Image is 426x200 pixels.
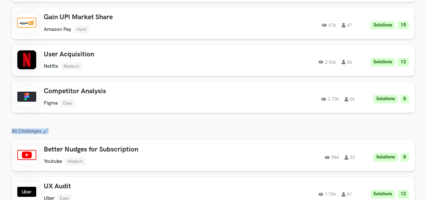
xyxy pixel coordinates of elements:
[12,140,415,171] a: Better Nudges for SubscriptionYoutubeMedium98433Solutions8
[65,157,86,165] li: Medium
[61,62,82,70] li: Medium
[44,26,71,32] li: Amazon Pay
[373,95,398,103] li: Solutions
[322,23,336,27] span: 678
[373,153,398,162] li: Solutions
[44,87,223,95] h3: Competitor Analysis
[60,99,75,107] li: Easy
[44,100,58,106] li: Figma
[398,58,409,66] li: 12
[12,8,415,39] a: Gain UPI Market ShareAmazon PayHard67847Solutions15
[44,182,223,191] h3: UX Audit
[342,60,352,64] span: 86
[44,63,58,69] li: Netflix
[12,82,415,113] a: Competitor AnalysisFigmaEasy2.73k66Solutions8
[318,192,336,197] span: 1.76k
[400,153,409,162] li: 8
[74,26,89,33] li: Hard
[398,21,409,30] li: 15
[44,146,223,154] h3: Better Nudges for Subscription
[44,158,62,164] li: Youtube
[12,45,415,76] a: User AcquisitionNetflixMedium2.92k86Solutions12
[400,95,409,103] li: 8
[342,23,352,27] span: 47
[342,192,352,197] span: 81
[371,190,395,198] li: Solutions
[398,190,409,198] li: 12
[344,155,355,160] span: 33
[325,155,339,160] span: 984
[344,97,355,101] span: 66
[318,60,336,64] span: 2.92k
[44,13,223,21] h3: Gain UPI Market Share
[371,21,395,30] li: Solutions
[44,50,223,59] h3: User Acquisition
[371,58,395,66] li: Solutions
[321,97,339,101] span: 2.73k
[12,129,415,134] h3: All Challenges 🔎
